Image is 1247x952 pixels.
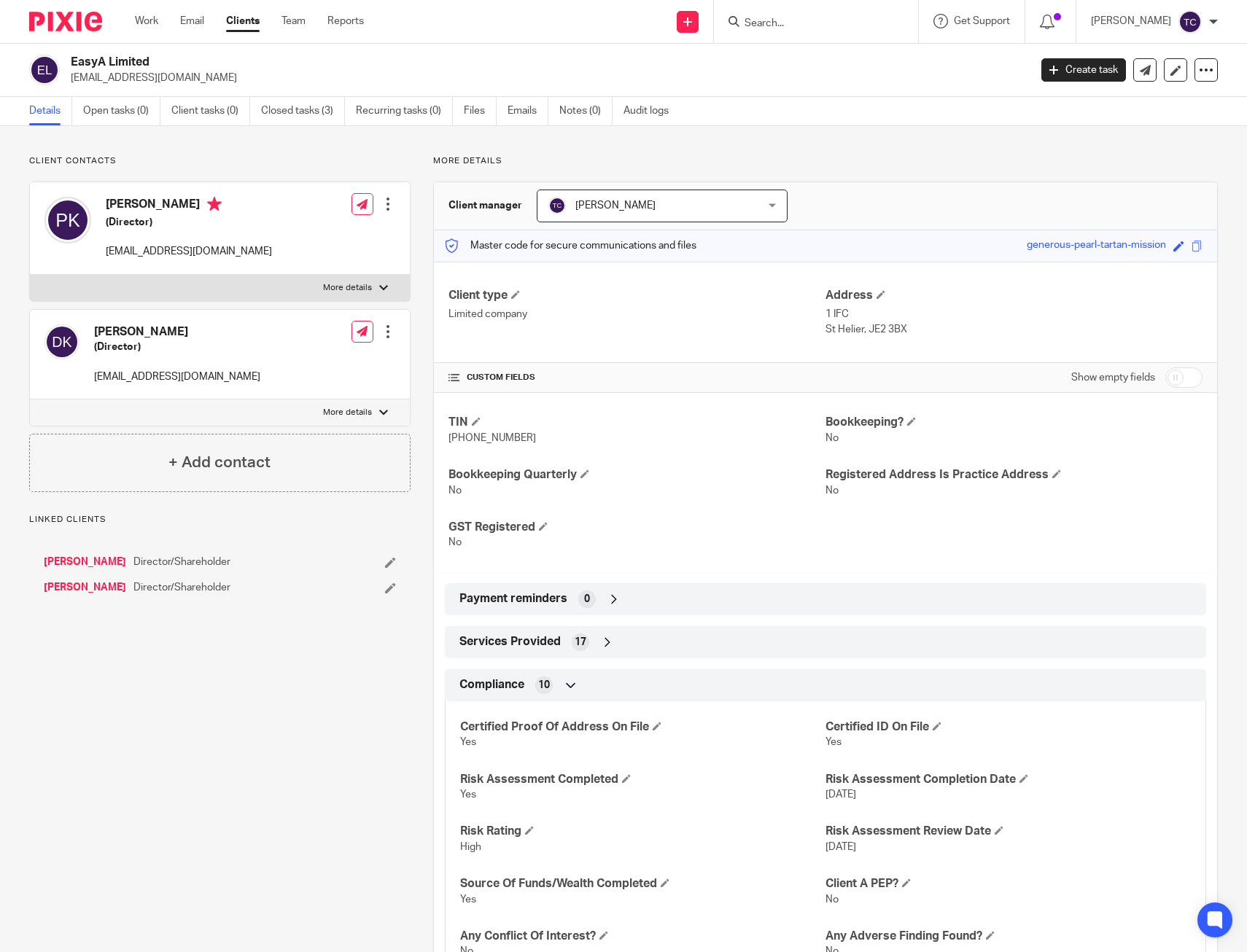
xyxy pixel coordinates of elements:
span: High [460,842,481,852]
a: Clients [226,14,260,28]
a: Emails [508,97,548,125]
p: More details [323,282,372,294]
h4: Bookkeeping Quarterly [448,467,825,483]
p: [EMAIL_ADDRESS][DOMAIN_NAME] [71,71,1019,85]
h4: Risk Rating [460,824,825,839]
h5: (Director) [106,215,272,230]
h4: Certified ID On File [825,719,1191,735]
a: Work [135,14,158,28]
h2: EasyA Limited [71,55,830,70]
p: St Helier, JE2 3BX [825,322,1203,337]
p: More details [433,155,1218,167]
span: No [825,485,839,496]
span: No [825,894,839,905]
a: [PERSON_NAME] [44,580,126,595]
label: Show empty fields [1071,370,1155,385]
a: [PERSON_NAME] [44,555,126,569]
p: 1 IFC [825,307,1203,321]
a: Open tasks (0) [83,97,160,125]
h4: Client type [448,288,825,303]
a: Details [29,97,72,125]
h3: Client manager [448,198,522,213]
h4: [PERSON_NAME] [106,197,272,215]
h4: Registered Address Is Practice Address [825,467,1203,483]
span: 10 [538,678,550,692]
a: Create task [1041,58,1126,82]
span: Yes [460,789,476,800]
p: [EMAIL_ADDRESS][DOMAIN_NAME] [94,370,260,384]
div: generous-pearl-tartan-mission [1027,238,1166,254]
span: Yes [460,894,476,905]
h4: Risk Assessment Completed [460,772,825,787]
h4: Bookkeeping? [825,415,1203,430]
h4: Risk Assessment Review Date [825,824,1191,839]
h4: Risk Assessment Completion Date [825,772,1191,787]
img: svg%3E [29,55,60,85]
input: Search [743,17,874,31]
a: Reports [327,14,364,28]
h4: Certified Proof Of Address On File [460,719,825,735]
span: Services Provided [459,634,561,649]
span: Yes [460,737,476,747]
h4: Address [825,288,1203,303]
span: [PERSON_NAME] [575,200,656,211]
span: Payment reminders [459,591,567,606]
a: Files [464,97,497,125]
img: Pixie [29,12,102,31]
h4: + Add contact [168,451,271,474]
a: Notes (0) [559,97,613,125]
span: No [825,433,839,443]
p: Master code for secure communications and files [445,238,696,253]
a: Email [180,14,204,28]
span: Get Support [954,16,1010,26]
span: Compliance [459,677,524,692]
a: Team [281,14,306,28]
h4: TIN [448,415,825,430]
i: Primary [207,197,222,211]
img: svg%3E [44,197,91,243]
span: Director/Shareholder [133,580,230,595]
span: Director/Shareholder [133,555,230,569]
h4: [PERSON_NAME] [94,324,260,340]
span: [PHONE_NUMBER] [448,433,536,443]
p: Linked clients [29,514,411,526]
img: svg%3E [1178,10,1202,34]
span: [DATE] [825,842,856,852]
span: No [448,537,462,547]
a: Recurring tasks (0) [356,97,453,125]
a: Closed tasks (3) [261,97,345,125]
img: svg%3E [44,324,79,359]
h4: Any Adverse Finding Found? [825,929,1191,944]
p: [EMAIL_ADDRESS][DOMAIN_NAME] [106,244,272,259]
p: Client contacts [29,155,411,167]
span: Yes [825,737,842,747]
a: Client tasks (0) [171,97,250,125]
h4: Any Conflict Of Interest? [460,929,825,944]
span: No [448,485,462,496]
h4: CUSTOM FIELDS [448,372,825,383]
span: 17 [575,635,586,649]
h5: (Director) [94,340,260,354]
img: svg%3E [548,197,566,214]
h4: GST Registered [448,520,825,535]
h4: Source Of Funds/Wealth Completed [460,876,825,891]
span: 0 [584,592,590,606]
span: [DATE] [825,789,856,800]
p: [PERSON_NAME] [1091,14,1171,28]
p: More details [323,407,372,418]
a: Audit logs [623,97,680,125]
h4: Client A PEP? [825,876,1191,891]
p: Limited company [448,307,825,321]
